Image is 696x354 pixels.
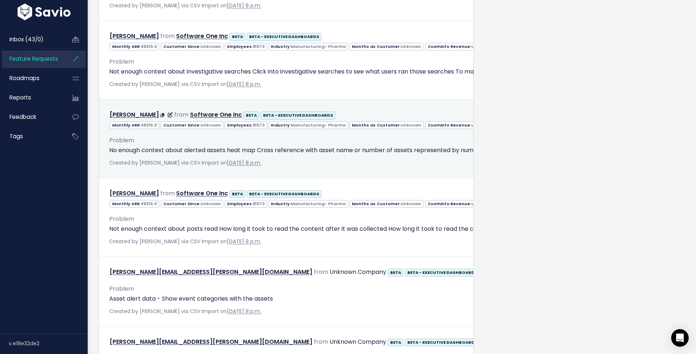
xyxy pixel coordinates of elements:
span: Industry: [269,121,348,129]
span: Months as Customer: [350,121,424,129]
div: Unknown Company [330,337,386,347]
span: Months as Customer: [350,200,424,208]
span: Created by [PERSON_NAME] via CSV Import on [109,2,261,9]
span: from [314,338,328,346]
strong: BETA [390,270,401,275]
strong: BETA - EXECUTIVE DASHBOARDS [407,339,478,345]
a: [PERSON_NAME][EMAIL_ADDRESS][PERSON_NAME][DOMAIN_NAME] [110,338,312,346]
span: 91573 [253,201,265,207]
div: Open Intercom Messenger [671,329,689,347]
a: Reports [2,89,61,106]
span: 48216.0 [141,201,157,207]
div: Unknown Company [330,267,386,278]
span: 91573 [253,44,265,49]
strong: BETA [232,191,243,197]
a: Tags [2,128,61,145]
span: Unknown [401,201,421,207]
span: Created by [PERSON_NAME] via CSV Import on [109,308,261,315]
strong: BETA - EXECUTIVE DASHBOARDS [407,270,478,275]
strong: BETA - EXECUTIVE DASHBOARDS [249,34,319,39]
span: 48216.0 [141,122,157,128]
span: Manufacturing- Pharma [291,44,346,49]
span: 91573 [253,122,265,128]
span: Employees: [225,121,267,129]
a: Software One Inc [176,189,228,197]
span: ZoomInfo Revenue: [425,43,494,50]
span: from [314,268,328,276]
a: [PERSON_NAME] [110,32,159,40]
span: Roadmaps [9,74,39,82]
div: v.e18e32de2 [9,334,88,353]
a: [DATE] 8 p.m. [227,238,261,245]
a: [PERSON_NAME] [110,189,159,197]
a: [DATE] 8 p.m. [227,80,261,88]
span: Unknown [471,201,492,207]
span: from [160,189,175,197]
span: Unknown [201,201,221,207]
span: Unknown [401,44,421,49]
span: Inbox (43/0) [9,35,43,43]
strong: BETA [246,112,257,118]
span: Industry: [269,43,348,50]
span: Unknown [471,44,492,49]
span: Feature Requests [9,55,58,63]
span: from [160,32,175,40]
span: Customer Since: [161,43,223,50]
a: Software One Inc [190,110,242,119]
strong: BETA [390,339,401,345]
span: Problem [109,285,134,293]
span: Created by [PERSON_NAME] via CSV Import on [109,159,261,166]
span: Manufacturing- Pharma [291,122,346,128]
span: Unknown [201,44,221,49]
span: Created by [PERSON_NAME] via CSV Import on [109,80,261,88]
a: [DATE] 8 p.m. [227,159,261,166]
span: Employees: [225,200,267,208]
span: from [174,110,189,119]
span: Monthly ARR: [110,200,159,208]
span: Monthly ARR: [110,121,159,129]
span: Unknown [471,122,492,128]
a: Feedback [2,109,61,125]
span: Customer Since: [161,200,223,208]
strong: BETA - EXECUTIVE DASHBOARDS [249,191,319,197]
span: Created by [PERSON_NAME] via CSV Import on [109,238,261,245]
span: Tags [9,132,23,140]
span: Unknown [401,122,421,128]
span: Problem [109,57,134,66]
img: logo-white.9d6f32f41409.svg [16,4,72,20]
span: Employees: [225,43,267,50]
span: Customer Since: [161,121,223,129]
span: Feedback [9,113,36,121]
a: Feature Requests [2,50,61,67]
a: Inbox (43/0) [2,31,61,48]
span: Problem [109,136,134,144]
span: ZoomInfo Revenue: [425,121,494,129]
a: [DATE] 8 p.m. [227,2,261,9]
strong: BETA - EXECUTIVE DASHBOARDS [263,112,333,118]
a: [PERSON_NAME] [110,110,159,119]
a: [DATE] 8 p.m. [227,308,261,315]
a: Software One Inc [176,32,228,40]
span: Unknown [201,122,221,128]
a: [PERSON_NAME][EMAIL_ADDRESS][PERSON_NAME][DOMAIN_NAME] [110,268,312,276]
span: ZoomInfo Revenue: [425,200,494,208]
span: Months as Customer: [350,43,424,50]
span: 48216.0 [141,44,157,49]
span: Monthly ARR: [110,43,159,50]
a: Roadmaps [2,70,61,87]
span: Manufacturing- Pharma [291,201,346,207]
span: Problem [109,215,134,223]
span: Reports [9,94,31,101]
span: Industry: [269,200,348,208]
strong: BETA [232,34,243,39]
